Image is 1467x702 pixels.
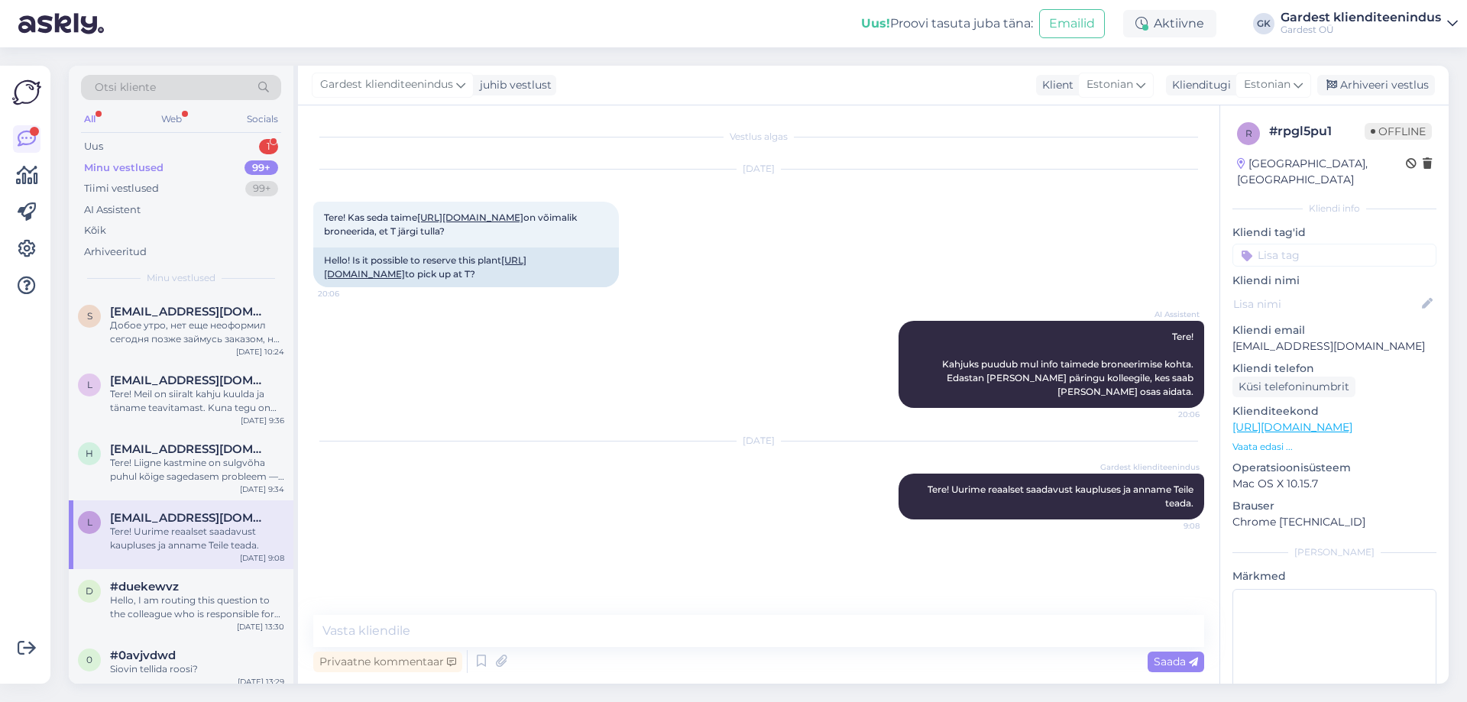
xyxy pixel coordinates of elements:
span: Minu vestlused [147,271,215,285]
input: Lisa nimi [1233,296,1419,312]
p: [EMAIL_ADDRESS][DOMAIN_NAME] [1232,338,1436,354]
div: Kliendi info [1232,202,1436,215]
div: Klienditugi [1166,77,1231,93]
button: Emailid [1039,9,1105,38]
a: [URL][DOMAIN_NAME] [417,212,523,223]
span: Otsi kliente [95,79,156,95]
span: Estonian [1244,76,1291,93]
div: Добое утро, нет еще неоформил сегодня позже займусь заказом, не получиться сделаю как предлагаете... [110,319,284,346]
div: juhib vestlust [474,77,552,93]
span: sergeikonenko@gmail.com [110,305,269,319]
div: [DATE] [313,434,1204,448]
p: Chrome [TECHNICAL_ID] [1232,514,1436,530]
div: Arhiveeri vestlus [1317,75,1435,95]
span: Tere! Kahjuks puudub mul info taimede broneerimise kohta. Edastan [PERSON_NAME] päringu kolleegil... [942,331,1196,397]
span: liinapaabo@gmail.com [110,511,269,525]
div: Hello, I am routing this question to the colleague who is responsible for this topic. The reply m... [110,594,284,621]
span: Gardest klienditeenindus [320,76,453,93]
div: GK [1253,13,1274,34]
div: Arhiveeritud [84,244,147,260]
div: [PERSON_NAME] [1232,545,1436,559]
div: Privaatne kommentaar [313,652,462,672]
p: Kliendi telefon [1232,361,1436,377]
span: h [86,448,93,459]
span: Tere! Kas seda taime on võimalik broneerida, et T järgi tulla? [324,212,579,237]
div: Gardest klienditeenindus [1281,11,1441,24]
span: #duekewvz [110,580,179,594]
div: 99+ [245,181,278,196]
div: [DATE] 10:24 [236,346,284,357]
div: [DATE] 9:08 [240,552,284,564]
b: Uus! [861,16,890,31]
div: Socials [244,109,281,129]
span: 20:06 [1142,409,1200,420]
div: Küsi telefoninumbrit [1232,377,1355,397]
div: Tere! Uurime reaalset saadavust kaupluses ja anname Teile teada. [110,525,284,552]
div: Aktiivne [1123,10,1216,37]
span: Saada [1154,655,1198,668]
span: #0avjvdwd [110,649,176,662]
a: Gardest klienditeenindusGardest OÜ [1281,11,1458,36]
div: Klient [1036,77,1074,93]
p: Vaata edasi ... [1232,440,1436,454]
div: All [81,109,99,129]
span: hannaita.kask@gmail.com [110,442,269,456]
p: Kliendi tag'id [1232,225,1436,241]
div: Uus [84,139,103,154]
span: 9:08 [1142,520,1200,532]
div: Tere! Liigne kastmine on sulgvõha puhul kõige sagedasem probleem — juured võivad hakata mädanema.... [110,456,284,484]
div: AI Assistent [84,202,141,218]
span: 0 [86,654,92,665]
p: Mac OS X 10.15.7 [1232,476,1436,492]
div: Gardest OÜ [1281,24,1441,36]
span: d [86,585,93,597]
div: Tiimi vestlused [84,181,159,196]
div: [DATE] 13:29 [238,676,284,687]
span: Estonian [1086,76,1133,93]
p: Klienditeekond [1232,403,1436,419]
div: 1 [259,139,278,154]
p: Kliendi nimi [1232,273,1436,289]
div: [DATE] [313,162,1204,176]
span: l [87,516,92,528]
div: # rpgl5pu1 [1269,122,1365,141]
div: Siovin tellida roosi? [110,662,284,676]
div: Hello! Is it possible to reserve this plant to pick up at T? [313,247,619,287]
div: [DATE] 9:36 [241,415,284,426]
span: Offline [1365,123,1432,140]
p: Brauser [1232,498,1436,514]
input: Lisa tag [1232,244,1436,267]
p: Kliendi email [1232,322,1436,338]
a: [URL][DOMAIN_NAME] [1232,420,1352,434]
div: [DATE] 9:34 [240,484,284,495]
div: 99+ [244,160,278,176]
div: Proovi tasuta juba täna: [861,15,1033,33]
div: [DATE] 13:30 [237,621,284,632]
div: Web [158,109,185,129]
span: luikmarie@gmail.com [110,374,269,387]
img: Askly Logo [12,78,41,107]
span: r [1245,128,1252,139]
span: l [87,379,92,390]
div: Kõik [84,223,106,238]
span: AI Assistent [1142,309,1200,320]
p: Operatsioonisüsteem [1232,460,1436,476]
div: [GEOGRAPHIC_DATA], [GEOGRAPHIC_DATA] [1237,156,1406,188]
span: s [87,310,92,322]
span: 20:06 [318,288,375,299]
span: Gardest klienditeenindus [1100,461,1200,473]
div: Tere! Meil on siiralt kahju kuulda ja täname teavitamast. Kuna tegu on kaupluses sooritatud ostug... [110,387,284,415]
div: Minu vestlused [84,160,164,176]
div: Vestlus algas [313,130,1204,144]
span: Tere! Uurime reaalset saadavust kaupluses ja anname Teile teada. [928,484,1196,509]
p: Märkmed [1232,568,1436,584]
